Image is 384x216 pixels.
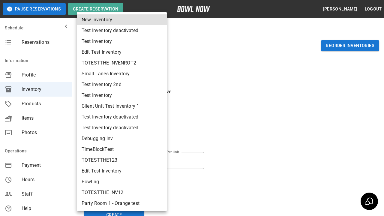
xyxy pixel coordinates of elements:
[77,58,167,68] li: TOTESTTHE INVENROT2
[77,25,167,36] li: Test Inventory deactivated
[77,14,167,25] li: New Inventory
[77,187,167,198] li: TOTESTTHE INV12
[77,176,167,187] li: Bowling
[77,112,167,122] li: Test Inventory deactivated
[77,90,167,101] li: Test Inventory
[77,36,167,47] li: Test Inventory
[77,79,167,90] li: Test Inventory 2nd
[77,68,167,79] li: Small Lanes Inventory
[77,122,167,133] li: Test Inventory deactivated
[77,198,167,209] li: Party Room 1 - Orange test
[77,101,167,112] li: Client Unit Test Inventory 1
[77,47,167,58] li: Edit Test Inventory
[77,133,167,144] li: Debugging Inv
[77,155,167,166] li: TOTESTTHE123
[77,144,167,155] li: TimeBlockTest
[77,166,167,176] li: Edit Test Inventory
